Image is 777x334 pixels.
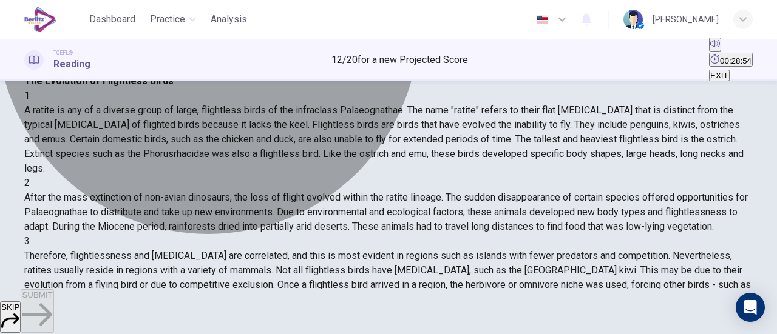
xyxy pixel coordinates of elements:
span: After the mass extinction of non-avian dinosaurs, the loss of flight evolved within the ratite li... [24,192,748,232]
div: Hide [709,53,753,68]
span: Analysis [211,12,247,27]
span: Practice [150,12,185,27]
button: Practice [145,8,201,30]
div: [PERSON_NAME] [653,12,719,27]
img: EduSynch logo [24,7,56,32]
h1: Reading [53,57,90,72]
img: en [535,15,550,24]
div: 1 [24,89,753,103]
button: Analysis [206,8,252,30]
span: 12 / 20 [331,54,358,65]
span: EXIT [710,71,728,80]
img: Profile picture [623,10,643,29]
button: 00:28:54 [709,53,753,67]
span: SKIP [1,302,19,312]
span: Dashboard [89,12,135,27]
div: 3 [24,234,753,249]
button: Dashboard [84,8,140,30]
a: EduSynch logo [24,7,84,32]
span: 00:28:54 [720,56,752,65]
button: SUBMIT [21,289,53,333]
span: A ratite is any of a diverse group of large, flightless birds of the infraclass Palaeognathae. Th... [24,104,744,174]
button: EXIT [709,70,730,81]
span: TOEFL® [53,48,73,57]
div: Open Intercom Messenger [736,293,765,322]
span: SUBMIT [22,290,52,299]
span: for a new Projected Score [358,54,468,65]
span: Therefore, flightlessness and [MEDICAL_DATA] are correlated, and this is most evident in regions ... [24,250,751,305]
div: 2 [24,176,753,190]
div: Mute [709,38,753,53]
